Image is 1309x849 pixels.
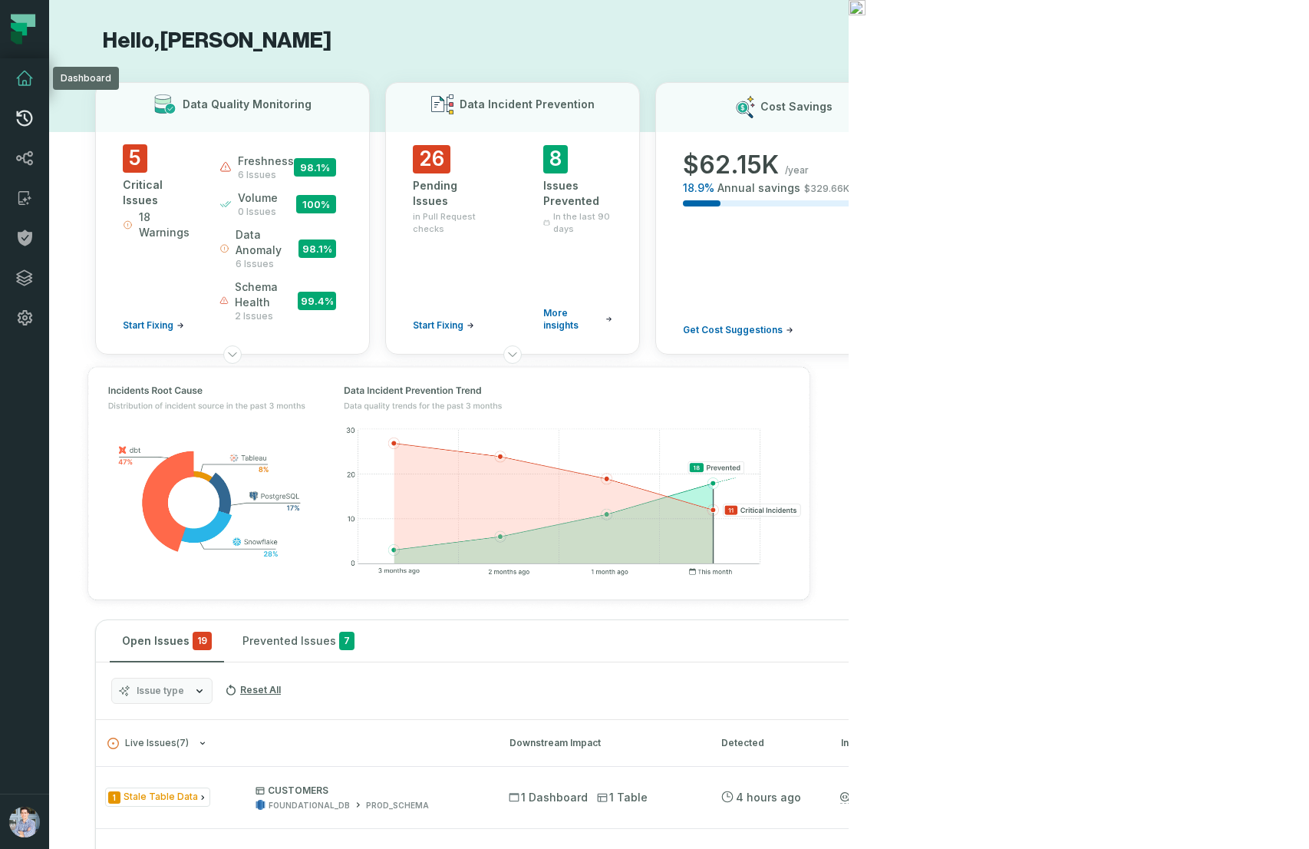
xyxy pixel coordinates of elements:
[230,620,367,662] button: Prevented Issues
[543,307,602,332] span: More insights
[256,785,481,797] p: CUSTOMERS
[543,307,612,332] a: More insights
[840,791,915,804] a: Detected live
[9,807,40,837] img: avatar of Alon Nafta
[655,82,910,355] button: Cost Savings$62.15K/year18.9%Annual savings$329.66K/yearGet Cost Suggestions
[183,97,312,112] h3: Data Quality Monitoring
[721,736,813,750] div: Detected
[107,738,482,749] button: Live Issues(7)
[413,319,463,332] span: Start Fixing
[235,279,298,310] span: schema health
[123,319,184,332] a: Start Fixing
[509,736,694,750] div: Downstream Impact
[236,227,298,258] span: data anomaly
[760,99,833,114] h3: Cost Savings
[296,195,336,213] span: 100 %
[683,150,779,180] span: $ 62.15K
[385,82,640,355] button: Data Incident Prevention26Pending Issuesin Pull Request checksStart Fixing8Issues PreventedIn the...
[238,169,294,181] span: 6 issues
[373,635,1040,648] div: Show Muted
[269,800,350,811] div: FOUNDATIONAL_DB
[110,620,224,662] button: Open Issues
[123,177,192,208] div: Critical Issues
[238,206,278,218] span: 0 issues
[105,788,210,807] span: Issue Type
[95,28,803,55] h1: Hello, [PERSON_NAME]
[95,82,370,355] button: Data Quality Monitoring5Critical Issues18 WarningsStart Fixingfreshness6 issues98.1%volume0 issue...
[543,178,612,209] div: Issues Prevented
[413,210,482,235] span: in Pull Request checks
[64,344,833,624] img: Top graphs 1
[683,324,783,336] span: Get Cost Suggestions
[294,158,336,177] span: 98.1 %
[509,790,588,805] span: 1 Dashboard
[298,240,336,258] span: 98.1 %
[123,319,173,332] span: Start Fixing
[413,145,450,173] span: 26
[235,310,298,322] span: 2 issues
[413,178,482,209] div: Pending Issues
[785,164,809,177] span: /year
[139,210,192,240] span: 18 Warnings
[553,210,612,235] span: In the last 90 days
[238,154,294,169] span: freshness
[413,319,474,332] a: Start Fixing
[366,800,429,811] div: PROD_SCHEMA
[683,324,793,336] a: Get Cost Suggestions
[460,97,595,112] h3: Data Incident Prevention
[123,144,147,173] span: 5
[683,180,714,196] span: 18.9 %
[298,292,336,310] span: 99.4 %
[717,180,800,196] span: Annual savings
[597,790,648,805] span: 1 Table
[219,678,287,702] button: Reset All
[543,145,568,173] span: 8
[841,736,1053,750] div: Introduced by
[804,183,873,195] span: $ 329.66K /year
[111,678,213,704] button: Issue type
[193,632,212,650] span: critical issues and errors combined
[137,685,184,697] span: Issue type
[53,67,119,90] div: Dashboard
[238,190,278,206] span: volume
[107,738,189,749] span: Live Issues ( 7 )
[736,791,801,804] relative-time: Aug 11, 2025, 5:58 AM PDT
[236,258,298,270] span: 6 issues
[108,791,120,804] span: Severity
[339,632,354,650] span: 7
